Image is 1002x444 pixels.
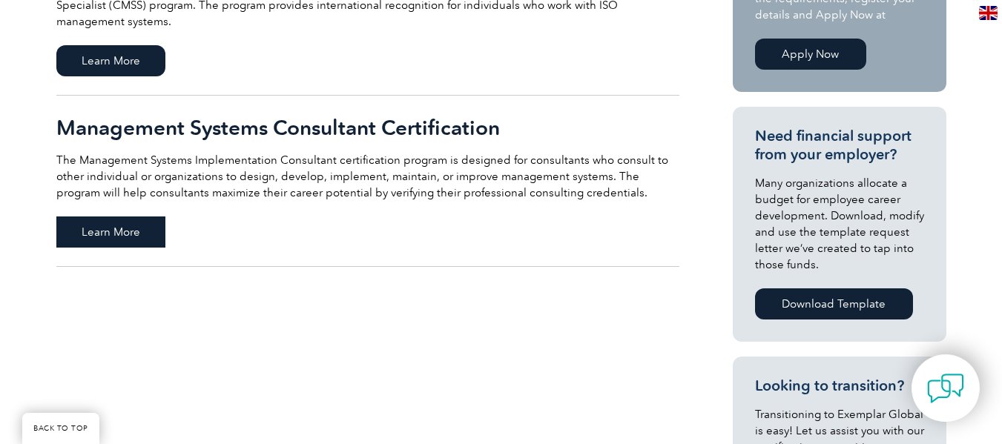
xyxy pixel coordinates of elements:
[755,288,913,319] a: Download Template
[755,127,924,164] h3: Need financial support from your employer?
[979,6,998,20] img: en
[56,96,679,267] a: Management Systems Consultant Certification The Management Systems Implementation Consultant cert...
[56,152,679,201] p: The Management Systems Implementation Consultant certification program is designed for consultant...
[755,39,866,70] a: Apply Now
[927,370,964,407] img: contact-chat.png
[755,377,924,395] h3: Looking to transition?
[56,216,165,248] span: Learn More
[56,45,165,76] span: Learn More
[56,116,679,139] h2: Management Systems Consultant Certification
[22,413,99,444] a: BACK TO TOP
[755,175,924,273] p: Many organizations allocate a budget for employee career development. Download, modify and use th...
